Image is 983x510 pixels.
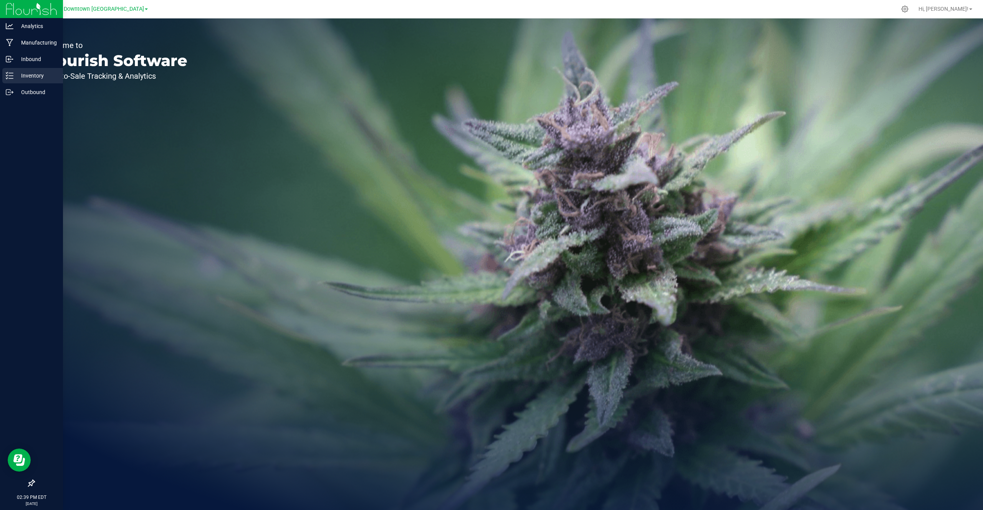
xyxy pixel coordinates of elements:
[13,71,60,80] p: Inventory
[6,72,13,79] inline-svg: Inventory
[6,39,13,46] inline-svg: Manufacturing
[3,494,60,501] p: 02:39 PM EDT
[918,6,968,12] span: Hi, [PERSON_NAME]!
[13,22,60,31] p: Analytics
[41,41,187,49] p: Welcome to
[6,88,13,96] inline-svg: Outbound
[41,53,187,68] p: Flourish Software
[6,55,13,63] inline-svg: Inbound
[22,6,144,12] span: Manufacturing - Downtown [GEOGRAPHIC_DATA]
[13,55,60,64] p: Inbound
[41,72,187,80] p: Seed-to-Sale Tracking & Analytics
[6,22,13,30] inline-svg: Analytics
[13,88,60,97] p: Outbound
[3,501,60,507] p: [DATE]
[900,5,910,13] div: Manage settings
[13,38,60,47] p: Manufacturing
[8,449,31,472] iframe: Resource center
